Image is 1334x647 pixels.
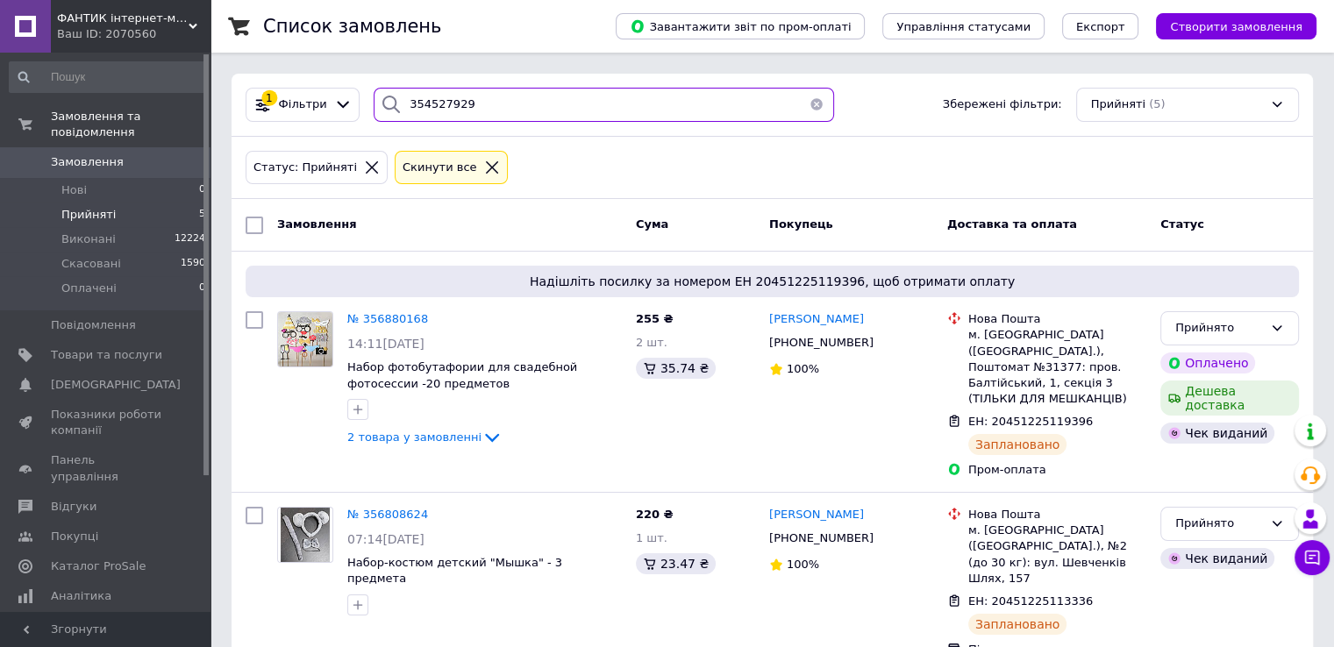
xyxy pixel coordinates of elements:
[347,508,428,521] a: № 356808624
[1076,20,1125,33] span: Експорт
[61,207,116,223] span: Прийняті
[968,614,1067,635] div: Заплановано
[347,430,482,444] span: 2 товара у замовленні
[347,337,424,351] span: 14:11[DATE]
[636,531,667,544] span: 1 шт.
[277,311,333,367] a: Фото товару
[636,508,674,521] span: 220 ₴
[181,256,205,272] span: 1590
[399,159,481,177] div: Cкинути все
[61,231,116,247] span: Виконані
[1175,515,1263,533] div: Прийнято
[277,507,333,563] a: Фото товару
[57,26,210,42] div: Ваш ID: 2070560
[51,377,181,393] span: [DEMOGRAPHIC_DATA]
[51,154,124,170] span: Замовлення
[278,312,332,366] img: Фото товару
[347,430,503,444] a: 2 товара у замовленні
[51,558,146,574] span: Каталог ProSale
[968,311,1146,327] div: Нова Пошта
[769,508,864,521] span: [PERSON_NAME]
[347,556,562,586] a: Набор-костюм детский "Мышка" - 3 предмета
[943,96,1062,113] span: Збережені фільтри:
[1175,319,1263,338] div: Прийнято
[199,281,205,296] span: 0
[896,20,1031,33] span: Управління статусами
[1062,13,1139,39] button: Експорт
[787,558,819,571] span: 100%
[636,217,668,231] span: Cума
[61,256,121,272] span: Скасовані
[1160,548,1274,569] div: Чек виданий
[263,16,441,37] h1: Список замовлень
[199,182,205,198] span: 0
[968,594,1093,608] span: ЕН: 20451225113336
[51,529,98,544] span: Покупці
[281,508,331,562] img: Фото товару
[968,523,1146,587] div: м. [GEOGRAPHIC_DATA] ([GEOGRAPHIC_DATA].), №2 (до 30 кг): вул. Шевченків Шлях, 157
[51,588,111,604] span: Аналітика
[1156,13,1316,39] button: Створити замовлення
[968,434,1067,455] div: Заплановано
[51,109,210,140] span: Замовлення та повідомлення
[1160,352,1255,373] div: Оплачено
[636,358,716,379] div: 35.74 ₴
[253,273,1292,290] span: Надішліть посилку за номером ЕН 20451225119396, щоб отримати оплату
[9,61,207,93] input: Пошук
[51,452,162,484] span: Панель управління
[250,159,360,177] div: Статус: Прийняті
[51,347,162,363] span: Товари та послуги
[57,11,189,26] span: ФАНТИК інтернет-магазин
[1149,97,1165,110] span: (5)
[277,217,356,231] span: Замовлення
[769,217,833,231] span: Покупець
[636,553,716,574] div: 23.47 ₴
[1160,217,1204,231] span: Статус
[61,182,87,198] span: Нові
[347,360,577,390] a: Набор фотобутафории для свадебной фотосессии -20 предметов
[261,90,277,106] div: 1
[968,507,1146,523] div: Нова Пошта
[799,88,834,122] button: Очистить
[769,507,864,523] a: [PERSON_NAME]
[1295,540,1330,575] button: Чат з покупцем
[882,13,1045,39] button: Управління статусами
[630,18,851,34] span: Завантажити звіт по пром-оплаті
[769,336,874,349] span: [PHONE_NUMBER]
[347,532,424,546] span: 07:14[DATE]
[51,317,136,333] span: Повідомлення
[175,231,205,247] span: 12224
[374,88,834,122] input: Пошук за номером замовлення, ПІБ покупця, номером телефону, Email, номером накладної
[347,312,428,325] a: № 356880168
[968,462,1146,478] div: Пром-оплата
[51,407,162,438] span: Показники роботи компанії
[1160,423,1274,444] div: Чек виданий
[1138,19,1316,32] a: Створити замовлення
[1091,96,1145,113] span: Прийняті
[1160,380,1299,416] div: Дешева доставка
[787,362,819,375] span: 100%
[61,281,117,296] span: Оплачені
[51,499,96,515] span: Відгуки
[636,336,667,349] span: 2 шт.
[616,13,865,39] button: Завантажити звіт по пром-оплаті
[968,327,1146,407] div: м. [GEOGRAPHIC_DATA] ([GEOGRAPHIC_DATA].), Поштомат №31377: пров. Балтійський, 1, секція 3 (ТІЛЬК...
[968,415,1093,428] span: ЕН: 20451225119396
[279,96,327,113] span: Фільтри
[769,311,864,328] a: [PERSON_NAME]
[947,217,1077,231] span: Доставка та оплата
[199,207,205,223] span: 5
[636,312,674,325] span: 255 ₴
[1170,20,1302,33] span: Створити замовлення
[769,531,874,544] span: [PHONE_NUMBER]
[769,312,864,325] span: [PERSON_NAME]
